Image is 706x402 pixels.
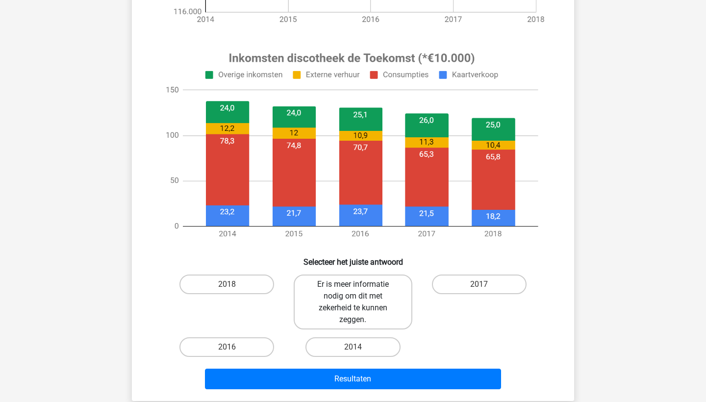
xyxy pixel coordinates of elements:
label: 2014 [305,337,400,357]
label: 2016 [179,337,274,357]
button: Resultaten [205,369,502,389]
label: Er is meer informatie nodig om dit met zekerheid te kunnen zeggen. [294,275,412,329]
h6: Selecteer het juiste antwoord [148,250,558,267]
label: 2017 [432,275,527,294]
label: 2018 [179,275,274,294]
